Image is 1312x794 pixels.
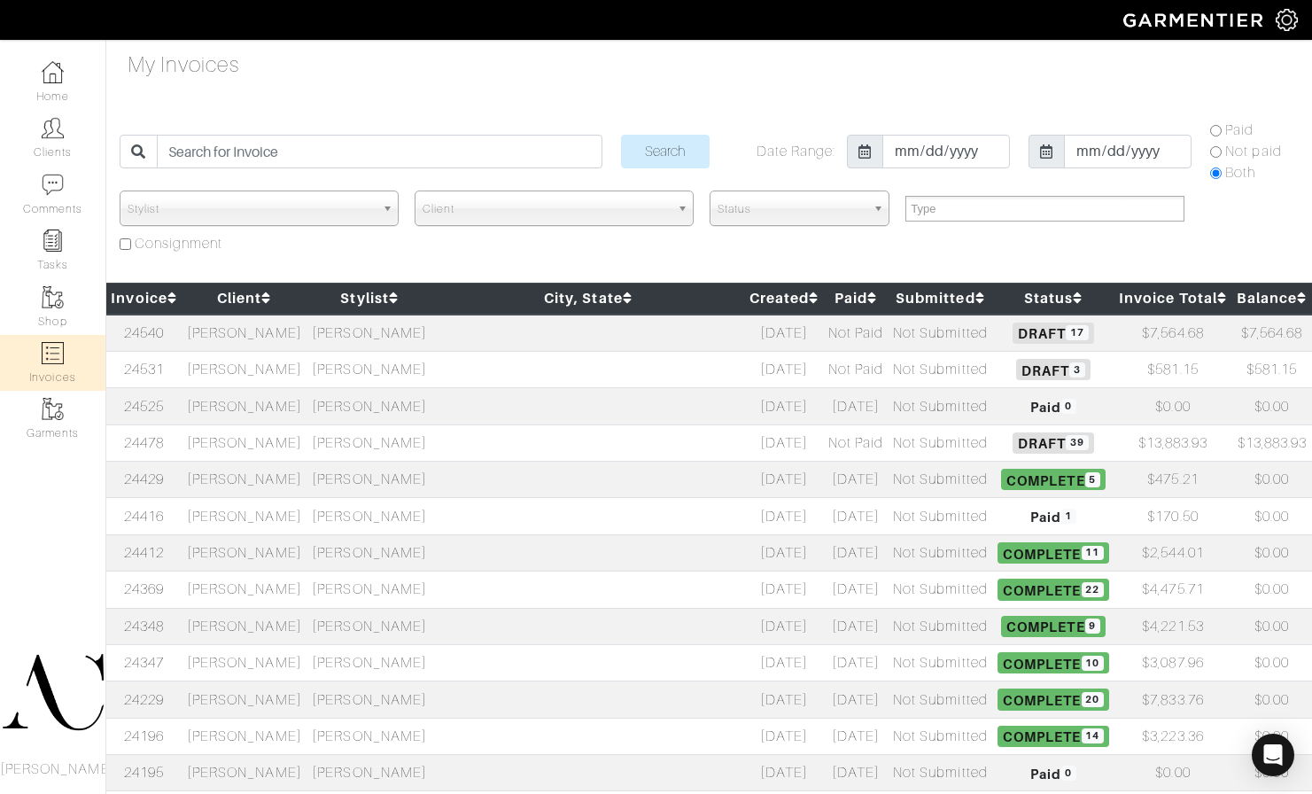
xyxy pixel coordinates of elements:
[182,424,307,461] td: [PERSON_NAME]
[42,342,64,364] img: orders-icon-0abe47150d42831381b5fb84f609e132dff9fe21cb692f30cb5eec754e2cba89.png
[1232,388,1312,424] td: $0.00
[1114,4,1276,35] img: garmentier-logo-header-white-b43fb05a5012e4ada735d5af1a66efaba907eab6374d6393d1fbf88cb4ef424d.png
[124,471,164,487] a: 24429
[182,608,307,644] td: [PERSON_NAME]
[744,608,823,644] td: [DATE]
[1013,323,1093,344] span: Draft
[1232,534,1312,571] td: $0.00
[1001,616,1105,637] span: Complete
[1114,462,1231,498] td: $475.21
[124,581,164,597] a: 24369
[124,619,164,634] a: 24348
[124,325,164,341] a: 24540
[1276,9,1298,31] img: gear-icon-white-bd11855cb880d31180b6d7d6211b90ccbf57a29d726f0c71d8c61bd08dd39cc2.png
[823,315,888,352] td: Not Paid
[111,290,176,307] a: Invoice
[749,290,819,307] a: Created
[1001,469,1105,490] span: Complete
[1061,766,1076,781] span: 0
[124,728,164,744] a: 24196
[1114,755,1231,791] td: $0.00
[182,572,307,608] td: [PERSON_NAME]
[1232,498,1312,534] td: $0.00
[823,462,888,498] td: [DATE]
[124,509,164,525] a: 24416
[1082,692,1104,707] span: 20
[307,644,431,681] td: [PERSON_NAME]
[1252,734,1294,776] div: Open Intercom Messenger
[1024,290,1083,307] a: Status
[888,534,992,571] td: Not Submitted
[744,572,823,608] td: [DATE]
[1232,681,1312,718] td: $0.00
[1114,572,1231,608] td: $4,475.71
[744,498,823,534] td: [DATE]
[307,351,431,387] td: [PERSON_NAME]
[124,399,164,415] a: 24525
[888,608,992,644] td: Not Submitted
[744,718,823,754] td: [DATE]
[42,230,64,252] img: reminder-icon-8004d30b9f0a5d33ae49ab947aed9ed385cf756f9e5892f1edd6e32f2345188e.png
[1114,608,1231,644] td: $4,221.53
[307,534,431,571] td: [PERSON_NAME]
[835,290,877,307] a: Paid
[42,61,64,83] img: dashboard-icon-dbcd8f5a0b271acd01030246c82b418ddd0df26cd7fceb0bd07c9910d44c42f6.png
[340,290,398,307] a: Stylist
[888,315,992,352] td: Not Submitted
[1114,644,1231,681] td: $3,087.96
[1066,435,1088,450] span: 39
[1085,619,1100,634] span: 9
[157,135,602,168] input: Search for Invoice
[823,718,888,754] td: [DATE]
[1082,546,1104,561] span: 11
[307,424,431,461] td: [PERSON_NAME]
[42,398,64,420] img: garments-icon-b7da505a4dc4fd61783c78ac3ca0ef83fa9d6f193b1c9dc38574b1d14d53ca28.png
[888,351,992,387] td: Not Submitted
[182,644,307,681] td: [PERSON_NAME]
[1119,290,1227,307] a: Invoice Total
[823,572,888,608] td: [DATE]
[1114,315,1231,352] td: $7,564.68
[124,765,164,781] a: 24195
[888,572,992,608] td: Not Submitted
[823,755,888,791] td: [DATE]
[896,290,985,307] a: Submitted
[1013,432,1093,454] span: Draft
[182,388,307,424] td: [PERSON_NAME]
[823,388,888,424] td: [DATE]
[124,692,164,708] a: 24229
[1225,141,1281,162] label: Not paid
[1237,290,1307,307] a: Balance
[998,652,1109,673] span: Complete
[1232,572,1312,608] td: $0.00
[1082,582,1104,597] span: 22
[1085,472,1100,487] span: 5
[307,718,431,754] td: [PERSON_NAME]
[1069,362,1084,378] span: 3
[744,534,823,571] td: [DATE]
[42,174,64,196] img: comment-icon-a0a6a9ef722e966f86d9cbdc48e553b5cf19dbc54f86b18d962a5391bc8f6eb6.png
[1061,509,1076,524] span: 1
[1232,462,1312,498] td: $0.00
[1082,656,1104,671] span: 10
[182,534,307,571] td: [PERSON_NAME]
[744,681,823,718] td: [DATE]
[182,462,307,498] td: [PERSON_NAME]
[718,191,866,227] span: Status
[823,608,888,644] td: [DATE]
[1061,399,1076,414] span: 0
[1225,162,1255,183] label: Both
[307,681,431,718] td: [PERSON_NAME]
[128,191,375,227] span: Stylist
[823,424,888,461] td: Not Paid
[1025,395,1082,416] span: Paid
[1025,505,1082,526] span: Paid
[1114,681,1231,718] td: $7,833.76
[888,388,992,424] td: Not Submitted
[544,290,633,307] a: City, State
[182,681,307,718] td: [PERSON_NAME]
[744,644,823,681] td: [DATE]
[823,681,888,718] td: [DATE]
[998,726,1109,747] span: Complete
[182,315,307,352] td: [PERSON_NAME]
